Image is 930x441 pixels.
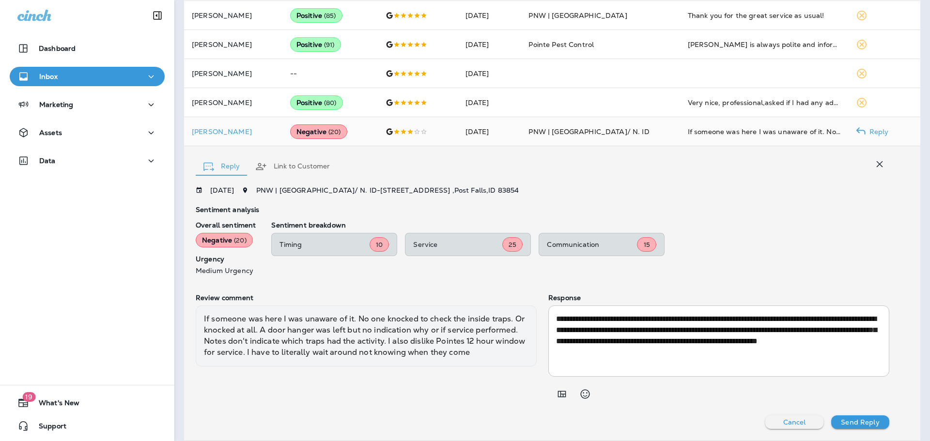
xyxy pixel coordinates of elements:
p: [PERSON_NAME] [192,70,275,77]
div: If someone was here I was unaware of it. No one knocked to check the inside traps. Or knocked at ... [688,127,840,137]
div: Negative [196,233,253,247]
td: -- [282,59,378,88]
span: ( 20 ) [328,128,341,136]
p: Review comment [196,294,537,302]
p: Service [413,241,502,248]
p: Inbox [39,73,58,80]
span: PNW | [GEOGRAPHIC_DATA]/ N. ID [528,127,649,136]
p: [PERSON_NAME] [192,99,275,106]
div: Click to view Customer Drawer [192,128,275,136]
p: Assets [39,129,62,137]
td: [DATE] [458,88,521,117]
span: ( 20 ) [234,236,247,244]
td: [DATE] [458,59,521,88]
span: Support [29,422,66,434]
span: 15 [644,241,650,249]
button: Cancel [765,415,823,429]
div: Levi is always polite and informative about our pest problems. Look forward to seeing him! Highly... [688,40,840,49]
p: Overall sentiment [196,221,256,229]
button: Support [10,416,165,436]
p: Sentiment breakdown [271,221,889,229]
p: Sentiment analysis [196,206,889,213]
div: Thank you for the great service as usual! [688,11,840,20]
p: Response [548,294,889,302]
td: [DATE] [458,117,521,146]
p: [PERSON_NAME] [192,41,275,48]
p: Medium Urgency [196,267,256,274]
span: 25 [509,241,516,249]
button: Add in a premade template [552,384,572,404]
button: Collapse Sidebar [144,6,171,25]
p: Marketing [39,101,73,108]
span: 10 [376,241,383,249]
span: What's New [29,399,79,411]
span: PNW | [GEOGRAPHIC_DATA]/ N. ID - [STREET_ADDRESS] , Post Falls , ID 83854 [256,186,519,195]
button: Data [10,151,165,170]
span: 19 [22,392,35,402]
button: Dashboard [10,39,165,58]
span: ( 85 ) [324,12,336,20]
button: Assets [10,123,165,142]
p: [DATE] [210,186,234,194]
td: [DATE] [458,1,521,30]
div: Positive [290,8,342,23]
span: Pointe Pest Control [528,40,594,49]
button: Inbox [10,67,165,86]
p: [PERSON_NAME] [192,12,275,19]
p: [PERSON_NAME] [192,128,275,136]
td: [DATE] [458,30,521,59]
p: Timing [279,241,370,248]
button: Link to Customer [248,149,338,184]
div: Positive [290,95,343,110]
p: Urgency [196,255,256,263]
span: PNW | [GEOGRAPHIC_DATA] [528,11,627,20]
div: If someone was here I was unaware of it. No one knocked to check the inside traps. Or knocked at ... [196,305,537,366]
p: Reply [866,128,889,136]
div: Positive [290,37,341,52]
p: Data [39,157,56,165]
p: Send Reply [841,418,879,426]
p: Dashboard [39,45,76,52]
span: ( 80 ) [324,99,337,107]
div: Negative [290,124,347,139]
button: Marketing [10,95,165,114]
button: Send Reply [831,415,889,429]
p: Communication [547,241,637,248]
button: Reply [196,149,248,184]
button: Select an emoji [575,384,595,404]
p: Cancel [783,418,806,426]
button: 19What's New [10,393,165,412]
div: Very nice, professional,asked if I had any additional problems!! [688,98,840,107]
span: ( 91 ) [324,41,335,49]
